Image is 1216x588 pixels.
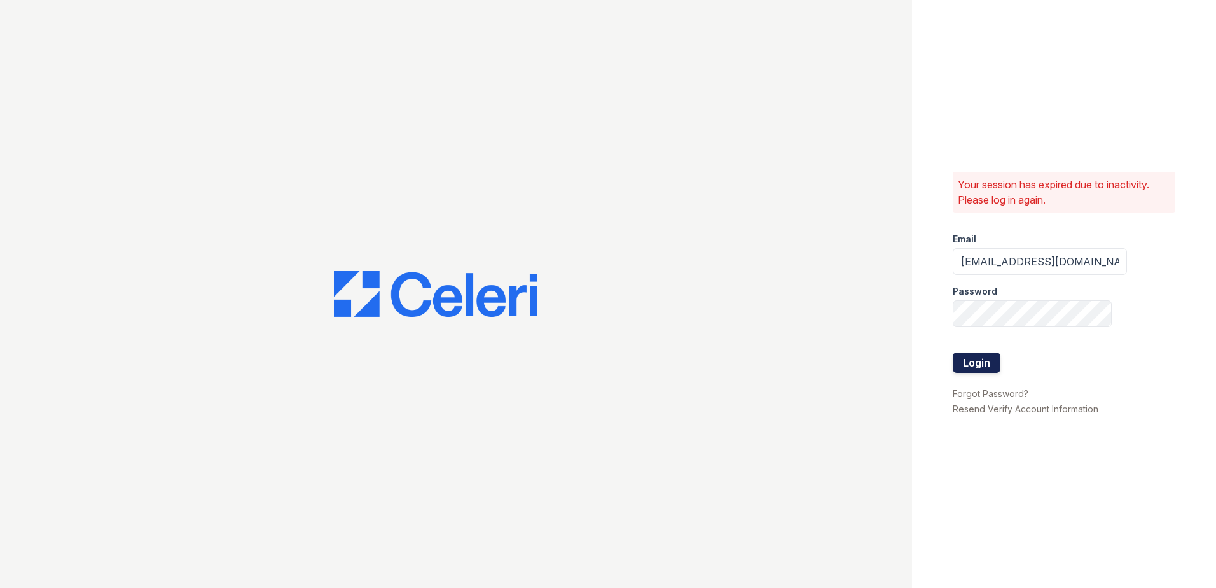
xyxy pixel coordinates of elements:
[953,353,1000,373] button: Login
[958,177,1170,207] p: Your session has expired due to inactivity. Please log in again.
[953,285,997,298] label: Password
[953,233,976,246] label: Email
[953,388,1028,399] a: Forgot Password?
[334,271,537,317] img: CE_Logo_Blue-a8612792a0a2168367f1c8372b55b34899dd931a85d93a1a3d3e32e68fde9ad4.png
[953,403,1098,414] a: Resend Verify Account Information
